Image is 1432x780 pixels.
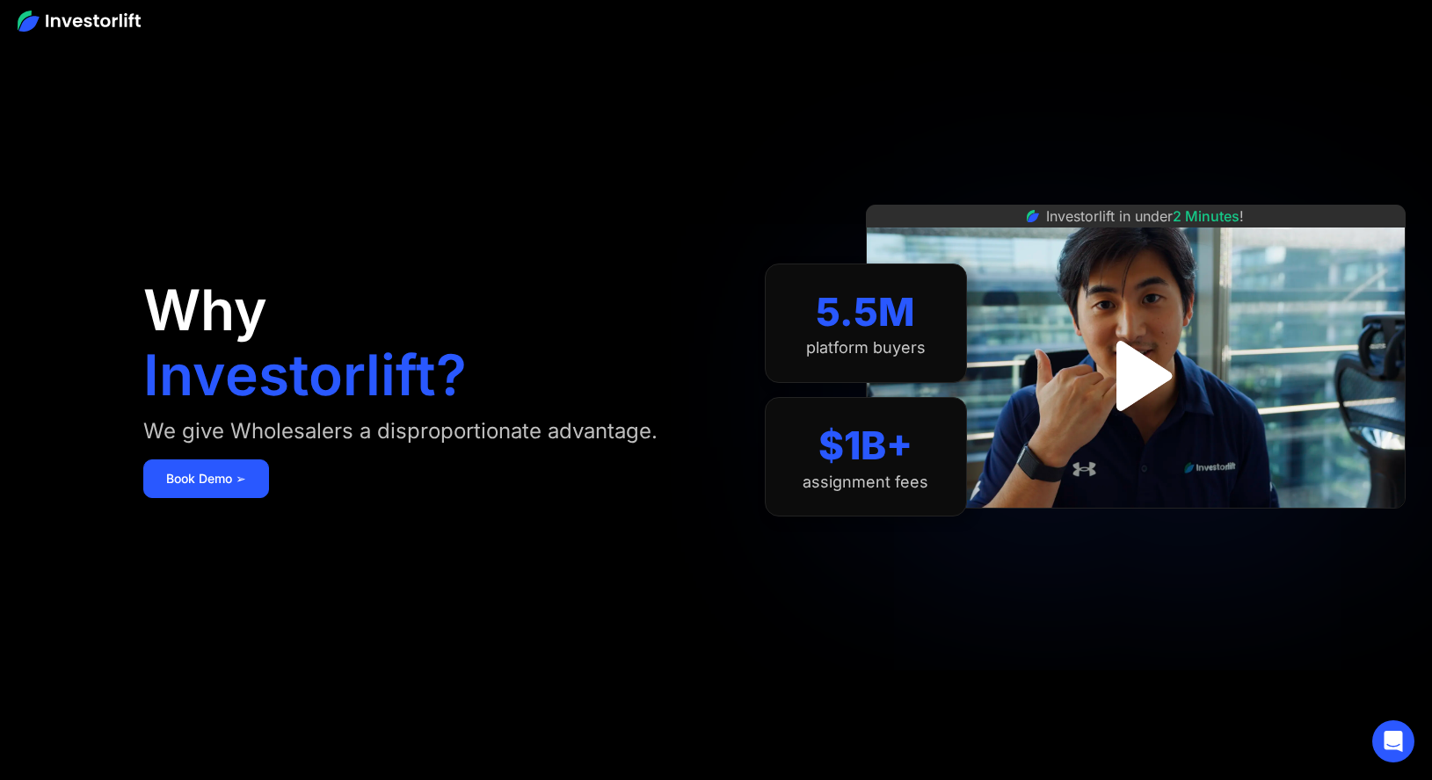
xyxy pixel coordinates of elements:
div: Investorlift in under ! [1046,206,1244,227]
span: 2 Minutes [1173,207,1239,225]
div: Open Intercom Messenger [1372,720,1414,762]
h1: Investorlift? [143,347,467,403]
div: platform buyers [806,338,926,357]
a: open lightbox [1083,323,1188,429]
iframe: Customer reviews powered by Trustpilot [1004,517,1268,538]
h1: Why [143,282,267,338]
a: Book Demo ➢ [143,459,269,498]
div: 5.5M [816,289,915,336]
div: assignment fees [803,473,928,492]
div: $1B+ [818,422,912,469]
div: We give Wholesalers a disproportionate advantage. [143,417,658,445]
